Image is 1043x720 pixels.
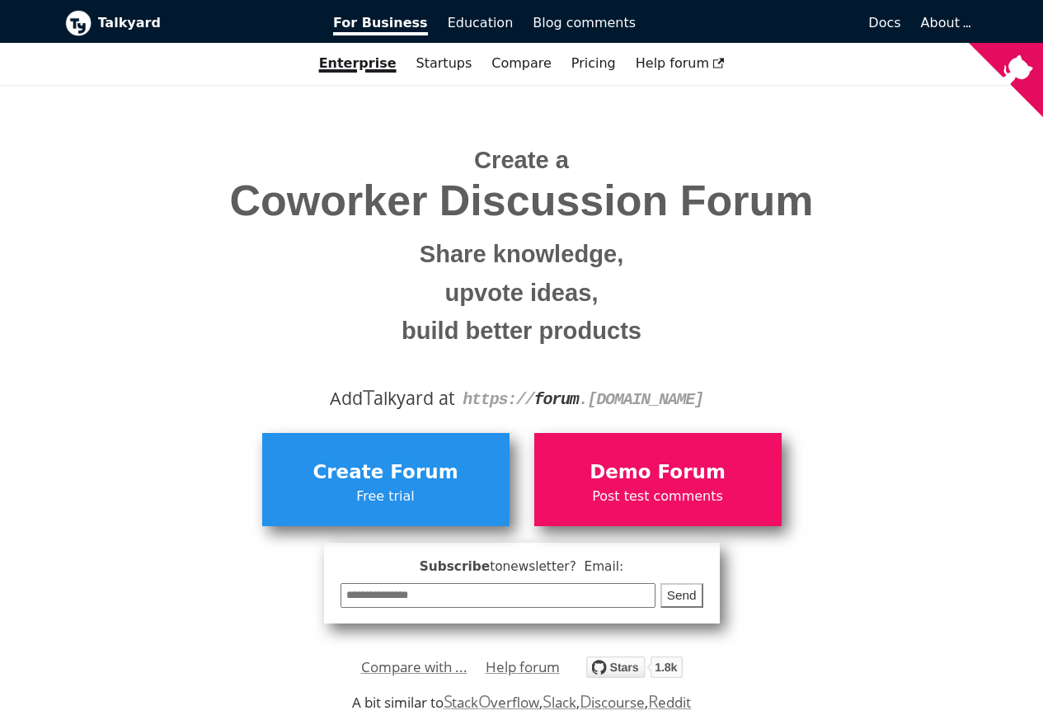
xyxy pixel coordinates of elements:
a: Help forum [626,49,735,78]
a: Discourse [580,693,645,712]
b: Talkyard [98,12,311,34]
a: Star debiki/talkyard on GitHub [586,659,683,683]
div: Add alkyard at [78,384,966,412]
span: Free trial [270,486,501,507]
a: Startups [406,49,482,78]
code: https:// . [DOMAIN_NAME] [463,390,703,409]
span: Demo Forum [543,457,773,488]
span: D [580,689,592,713]
button: Send [660,583,703,609]
span: R [648,689,659,713]
strong: forum [534,390,579,409]
span: O [478,689,491,713]
small: build better products [78,312,966,351]
a: Slack [543,693,576,712]
span: Create Forum [270,457,501,488]
span: to newsletter ? Email: [490,559,623,574]
a: Docs [646,9,911,37]
span: Post test comments [543,486,773,507]
a: Enterprise [309,49,406,78]
a: Help forum [486,655,560,680]
a: Compare [491,55,552,71]
a: Reddit [648,693,691,712]
img: talkyard.svg [586,656,683,678]
span: Docs [868,15,900,31]
a: For Business [323,9,438,37]
a: Pricing [561,49,626,78]
span: Coworker Discussion Forum [78,177,966,224]
a: Demo ForumPost test comments [534,433,782,525]
a: StackOverflow [444,693,540,712]
span: Subscribe [341,557,703,577]
span: T [363,382,374,412]
a: Blog comments [523,9,646,37]
span: S [444,689,453,713]
a: Compare with ... [361,655,467,680]
a: Education [438,9,524,37]
span: Blog comments [533,15,636,31]
span: Help forum [636,55,725,71]
a: Talkyard logoTalkyard [65,10,311,36]
span: Create a [474,147,569,173]
a: Create ForumFree trial [262,433,510,525]
span: Education [448,15,514,31]
small: Share knowledge, [78,235,966,274]
a: About [921,15,969,31]
span: S [543,689,552,713]
img: Talkyard logo [65,10,92,36]
small: upvote ideas, [78,274,966,313]
span: For Business [333,15,428,35]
